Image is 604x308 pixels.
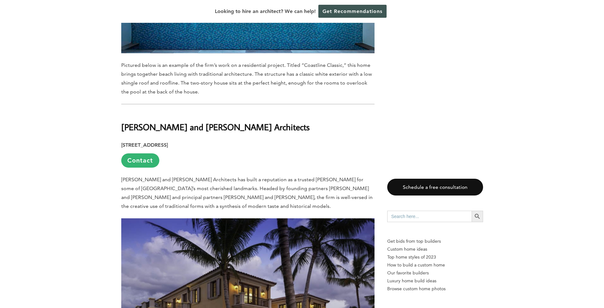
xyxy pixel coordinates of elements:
[474,213,481,220] svg: Search
[387,179,483,196] a: Schedule a free consultation
[121,62,372,95] span: Pictured below is an example of the firm’s work on a residential project. Titled “Coastline Class...
[387,269,483,277] a: Our favorite builders
[387,277,483,285] a: Luxury home build ideas
[121,121,310,132] b: [PERSON_NAME] and [PERSON_NAME] Architects
[387,261,483,269] a: How to build a custom home
[121,176,373,209] span: [PERSON_NAME] and [PERSON_NAME] Architects has built a reputation as a trusted [PERSON_NAME] for ...
[387,253,483,261] a: Top home styles of 2023
[387,237,483,245] p: Get bids from top builders
[318,5,387,18] a: Get Recommendations
[121,153,159,168] a: Contact
[482,262,596,300] iframe: Drift Widget Chat Controller
[387,245,483,253] a: Custom home ideas
[387,285,483,293] a: Browse custom home photos
[121,142,168,148] strong: [STREET_ADDRESS]
[387,211,472,222] input: Search here...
